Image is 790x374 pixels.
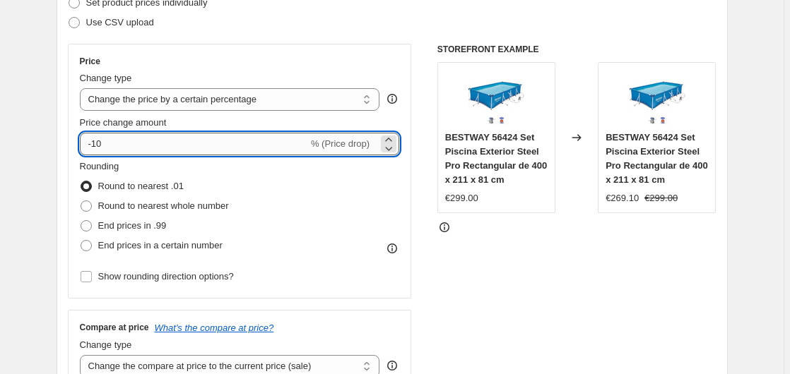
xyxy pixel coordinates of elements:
span: BESTWAY 56424 Set Piscina Exterior Steel Pro Rectangular de 400 x 211 x 81 cm [445,132,548,185]
span: End prices in a certain number [98,240,223,251]
input: -15 [80,133,308,155]
span: Round to nearest whole number [98,200,229,211]
span: Round to nearest .01 [98,181,184,191]
strike: €299.00 [644,191,678,205]
h3: Compare at price [80,322,149,333]
span: BESTWAY 56424 Set Piscina Exterior Steel Pro Rectangular de 400 x 211 x 81 cm [606,132,708,185]
h6: STOREFRONT EXAMPLE [437,44,717,55]
img: 51qmuRY3OhL_80x.jpg [468,70,524,126]
div: help [385,358,399,373]
span: % (Price drop) [311,138,370,149]
span: End prices in .99 [98,220,167,231]
h3: Price [80,56,100,67]
span: Change type [80,339,132,350]
button: What's the compare at price? [155,322,274,333]
span: Rounding [80,161,119,171]
span: Change type [80,73,132,83]
div: €269.10 [606,191,639,205]
div: €299.00 [445,191,478,205]
img: 51qmuRY3OhL_80x.jpg [629,70,685,126]
div: help [385,92,399,106]
span: Price change amount [80,117,167,128]
span: Show rounding direction options? [98,271,234,282]
span: Use CSV upload [86,17,154,28]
